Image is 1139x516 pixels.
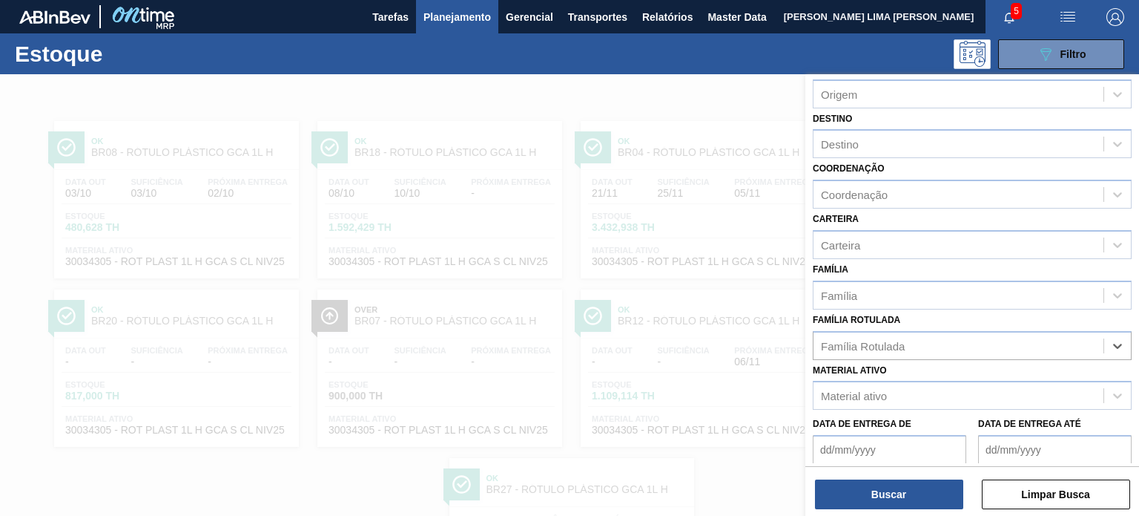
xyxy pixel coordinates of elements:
[813,315,900,325] label: Família Rotulada
[372,8,409,26] span: Tarefas
[821,339,905,352] div: Família Rotulada
[978,419,1081,429] label: Data de Entrega até
[813,419,911,429] label: Data de Entrega de
[821,390,887,402] div: Material ativo
[1060,48,1086,60] span: Filtro
[506,8,553,26] span: Gerencial
[998,39,1124,69] button: Filtro
[707,8,766,26] span: Master Data
[821,88,857,100] div: Origem
[813,365,887,376] label: Material ativo
[986,7,1033,27] button: Notificações
[1011,3,1022,19] span: 5
[813,435,966,465] input: dd/mm/yyyy
[568,8,627,26] span: Transportes
[642,8,693,26] span: Relatórios
[813,264,848,275] label: Família
[821,138,859,151] div: Destino
[813,163,885,174] label: Coordenação
[821,238,860,251] div: Carteira
[813,214,859,224] label: Carteira
[954,39,991,69] div: Pogramando: nenhum usuário selecionado
[423,8,491,26] span: Planejamento
[821,289,857,301] div: Família
[1059,8,1077,26] img: userActions
[15,45,228,62] h1: Estoque
[1106,8,1124,26] img: Logout
[821,189,888,201] div: Coordenação
[19,10,90,24] img: TNhmsLtSVTkK8tSr43FrP2fwEKptu5GPRR3wAAAABJRU5ErkJggg==
[978,435,1132,465] input: dd/mm/yyyy
[813,114,852,124] label: Destino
